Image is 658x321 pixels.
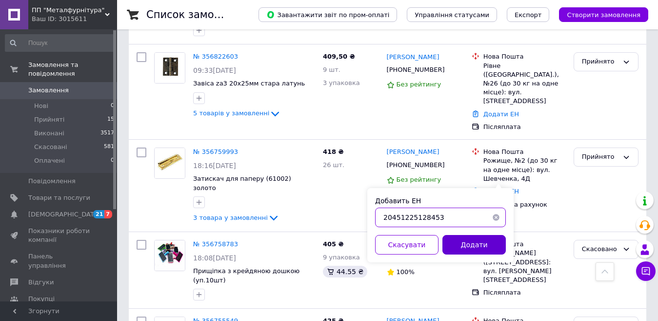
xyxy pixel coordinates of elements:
span: 26 шт. [323,161,344,169]
div: Рожище, №2 (до 30 кг на одне місце): вул. Шевченка, 4Д [483,156,566,183]
span: Нові [34,102,48,110]
span: Панель управління [28,252,90,270]
div: [PERSON_NAME] ([STREET_ADDRESS]: вул. [PERSON_NAME][STREET_ADDRESS] [483,249,566,284]
div: Оплата на рахунок [483,200,566,209]
a: Створити замовлення [549,11,648,18]
div: 44.55 ₴ [323,266,367,278]
button: Очистить [486,208,506,227]
img: Фото товару [155,240,185,271]
span: Виконані [34,129,64,138]
span: 21 [93,210,104,218]
img: Фото товару [155,148,185,178]
span: 3 товара у замовленні [193,214,268,221]
div: Нова Пошта [483,52,566,61]
img: Фото товару [155,53,185,83]
button: Управління статусами [407,7,497,22]
span: Покупці [28,295,55,303]
span: Оплачені [34,156,65,165]
span: 0 [111,156,114,165]
a: № 356759993 [193,148,238,155]
a: [PERSON_NAME] [387,53,439,62]
span: Створити замовлення [567,11,640,19]
span: Товари та послуги [28,193,90,202]
span: Завантажити звіт по пром-оплаті [266,10,389,19]
div: Скасовано [582,244,618,255]
span: 418 ₴ [323,148,344,155]
span: 15 [107,115,114,124]
input: Пошук [5,34,115,52]
button: Додати [442,235,506,255]
div: Нова Пошта [483,148,566,156]
a: Завіса za3 20х25мм стара латунь [193,80,305,87]
span: 100% [397,268,415,276]
div: Післяплата [483,288,566,297]
span: 0 [111,102,114,110]
span: Повідомлення [28,177,76,186]
span: Скасовані [34,143,67,151]
a: Фото товару [154,52,185,84]
span: 409,50 ₴ [323,53,355,60]
a: Затискач для паперу (61002) золото [193,175,291,192]
div: Прийнято [582,152,618,162]
span: [DEMOGRAPHIC_DATA] [28,210,100,219]
span: Відгуки [28,278,54,287]
button: Створити замовлення [559,7,648,22]
span: Без рейтингу [397,176,441,183]
div: [PHONE_NUMBER] [385,159,447,171]
span: Замовлення [28,86,69,95]
span: 9 упаковка [323,254,360,261]
span: Прийняті [34,115,64,124]
button: Скасувати [375,235,439,255]
label: Добавить ЕН [375,197,421,205]
a: [PERSON_NAME] [387,148,439,157]
div: [PHONE_NUMBER] [385,64,447,76]
span: 09:33[DATE] [193,66,236,74]
span: 7 [104,210,112,218]
div: Прийнято [582,57,618,67]
span: Показники роботи компанії [28,227,90,244]
span: Управління статусами [415,11,489,19]
h1: Список замовлень [146,9,245,21]
a: 3 товара у замовленні [193,214,279,221]
span: 581 [104,143,114,151]
button: Завантажити звіт по пром-оплаті [259,7,397,22]
span: 18:16[DATE] [193,162,236,170]
button: Експорт [507,7,550,22]
a: Фото товару [154,240,185,271]
span: Експорт [515,11,542,19]
a: Фото товару [154,148,185,179]
span: 3517 [100,129,114,138]
div: Ваш ID: 3015611 [32,15,117,23]
a: 5 товарів у замовленні [193,109,281,117]
span: 18:08[DATE] [193,254,236,262]
a: Прищіпка з крейдяною дошкою (уп.10шт) [193,267,299,284]
span: Замовлення та повідомлення [28,61,117,78]
div: Післяплата [483,123,566,131]
a: № 356822603 [193,53,238,60]
a: № 356758783 [193,240,238,248]
a: Додати ЕН [483,110,519,118]
span: 5 товарів у замовленні [193,109,269,117]
span: 3 упаковка [323,79,360,86]
button: Чат з покупцем [636,261,656,281]
span: Без рейтингу [397,81,441,88]
span: ПП "Металфурнітура" [32,6,105,15]
span: 9 шт. [323,66,340,73]
div: Нова Пошта [483,240,566,249]
span: 405 ₴ [323,240,344,248]
div: Рівне ([GEOGRAPHIC_DATA].), №26 (до 30 кг на одне місце): вул. [STREET_ADDRESS] [483,62,566,106]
